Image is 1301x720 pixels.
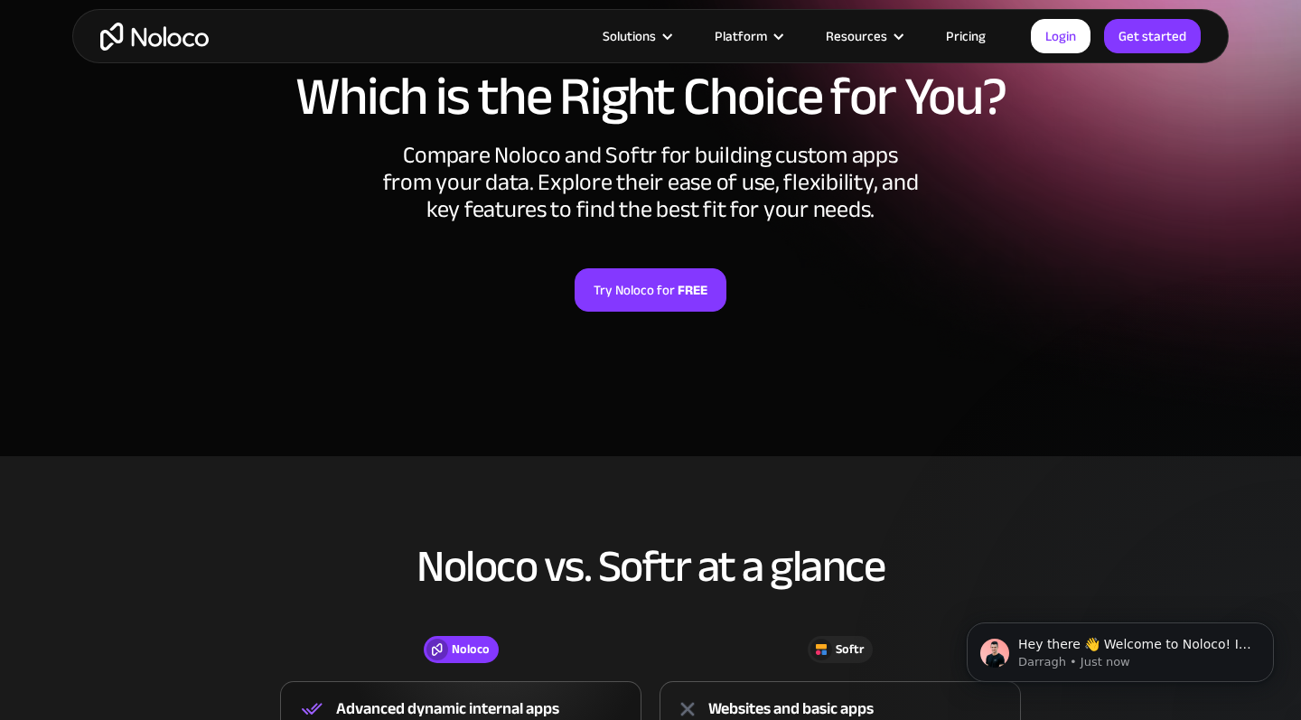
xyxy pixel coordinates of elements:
[580,24,692,48] div: Solutions
[100,23,209,51] a: home
[836,640,864,659] div: Softr
[1104,19,1201,53] a: Get started
[1031,19,1090,53] a: Login
[940,584,1301,711] iframe: Intercom notifications message
[826,24,887,48] div: Resources
[715,24,767,48] div: Platform
[803,24,923,48] div: Resources
[90,542,1211,591] h2: Noloco vs. Softr at a glance
[692,24,803,48] div: Platform
[575,268,726,312] a: Try Noloco forFREE
[452,640,490,659] div: Noloco
[379,142,922,223] div: Compare Noloco and Softr for building custom apps from your data. Explore their ease of use, flex...
[90,15,1211,124] h1: Noloco vs. Softr: Which is the Right Choice for You?
[923,24,1008,48] a: Pricing
[603,24,656,48] div: Solutions
[678,278,707,302] strong: FREE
